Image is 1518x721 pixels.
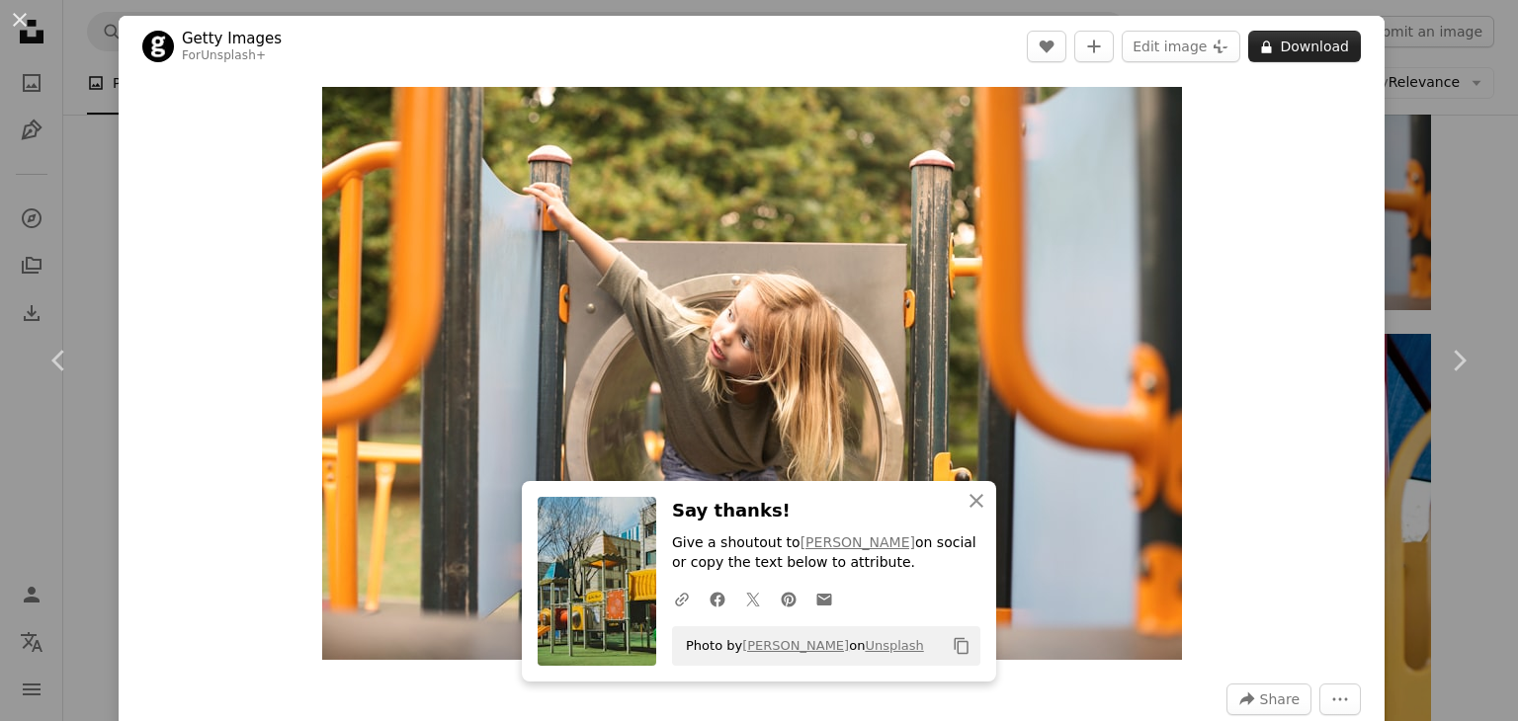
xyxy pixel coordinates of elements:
[806,579,842,618] a: Share over email
[676,630,924,662] span: Photo by on
[742,638,849,653] a: [PERSON_NAME]
[672,533,980,573] p: Give a shoutout to on social or copy the text below to attribute.
[1027,31,1066,62] button: Like
[322,87,1182,660] button: Zoom in on this image
[1226,683,1311,715] button: Share this image
[1122,31,1240,62] button: Edit image
[865,638,923,653] a: Unsplash
[1248,31,1361,62] button: Download
[1399,266,1518,455] a: Next
[182,29,282,48] a: Getty Images
[771,579,806,618] a: Share on Pinterest
[142,31,174,62] img: Go to Getty Images's profile
[1319,683,1361,715] button: More Actions
[801,534,915,550] a: [PERSON_NAME]
[735,579,771,618] a: Share on Twitter
[945,629,978,663] button: Copy to clipboard
[322,87,1182,660] img: Little girl is climbing at the playground
[1074,31,1114,62] button: Add to Collection
[700,579,735,618] a: Share on Facebook
[1260,684,1300,714] span: Share
[201,48,266,62] a: Unsplash+
[672,497,980,525] h3: Say thanks!
[182,48,282,64] div: For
